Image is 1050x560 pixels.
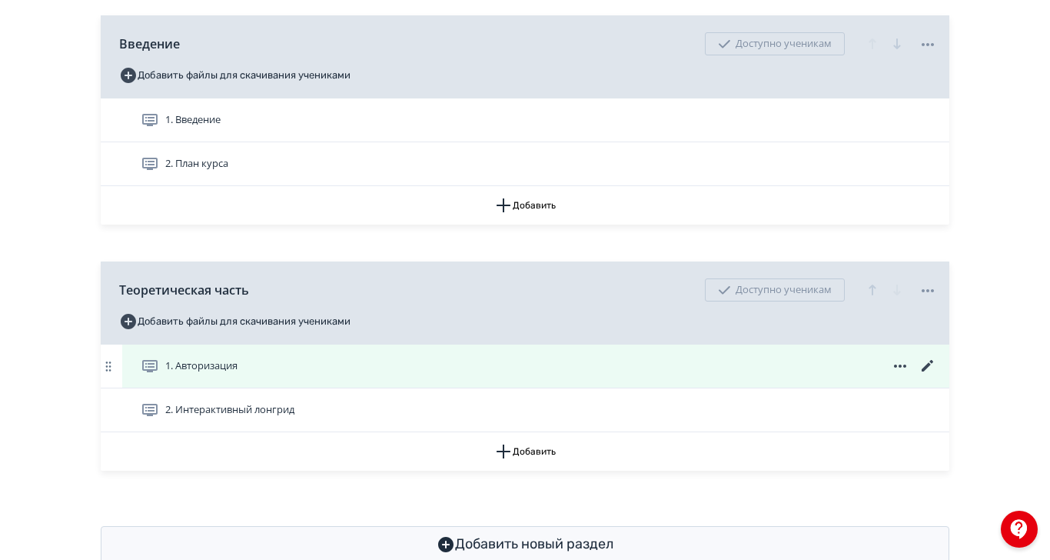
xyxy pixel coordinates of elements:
[705,278,845,302] div: Доступно ученикам
[101,388,949,432] div: 2. Интерактивный лонгрид
[119,63,351,88] button: Добавить файлы для скачивания учениками
[165,156,228,172] span: 2. План курса
[165,402,294,418] span: 2. Интерактивный лонгрид
[101,142,949,186] div: 2. План курса
[119,309,351,334] button: Добавить файлы для скачивания учениками
[101,345,949,388] div: 1. Авторизация
[119,281,249,299] span: Теоретическая часть
[101,432,949,471] button: Добавить
[165,358,238,374] span: 1. Авторизация
[101,186,949,225] button: Добавить
[119,35,180,53] span: Введение
[165,112,221,128] span: 1. Введение
[705,32,845,55] div: Доступно ученикам
[101,98,949,142] div: 1. Введение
